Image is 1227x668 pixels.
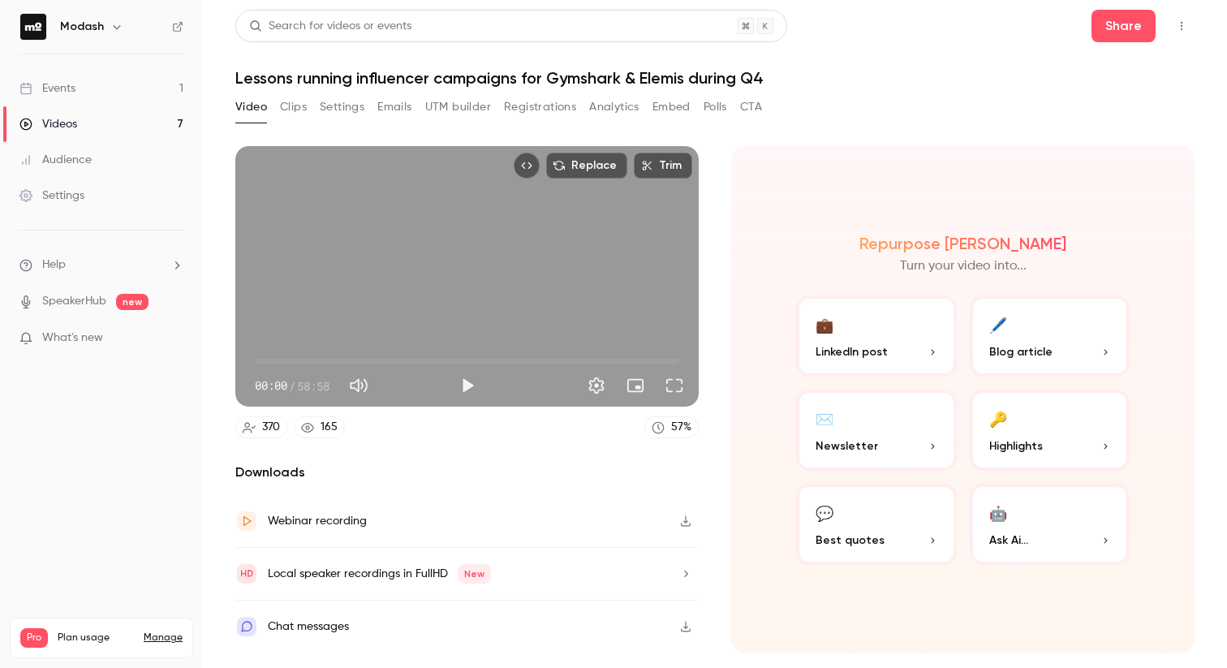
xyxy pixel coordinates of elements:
div: Webinar recording [268,511,367,531]
button: 🔑Highlights [970,390,1130,471]
button: Embed [652,94,691,120]
button: Play [451,369,484,402]
div: Chat messages [268,617,349,636]
button: 🤖Ask Ai... [970,484,1130,565]
span: Newsletter [816,437,878,455]
button: Embed video [514,153,540,179]
span: 00:00 [255,377,287,394]
p: Turn your video into... [900,256,1027,276]
h6: Modash [60,19,104,35]
span: Blog article [989,343,1053,360]
button: Emails [377,94,411,120]
button: Turn on miniplayer [619,369,652,402]
span: Help [42,256,66,274]
span: 58:58 [297,377,329,394]
button: Settings [580,369,613,402]
button: Settings [320,94,364,120]
span: Best quotes [816,532,885,549]
button: 💬Best quotes [796,484,957,565]
div: 🔑 [989,406,1007,431]
h2: Repurpose [PERSON_NAME] [859,234,1066,253]
h1: Lessons running influencer campaigns for Gymshark & Elemis during Q4 [235,68,1195,88]
iframe: Noticeable Trigger [164,331,183,346]
div: Videos [19,116,77,132]
button: Full screen [658,369,691,402]
a: Manage [144,631,183,644]
span: / [289,377,295,394]
button: Mute [342,369,375,402]
div: Settings [19,187,84,204]
button: Replace [546,153,627,179]
button: UTM builder [425,94,491,120]
button: Analytics [589,94,639,120]
button: Share [1091,10,1156,42]
button: Trim [634,153,692,179]
span: Ask Ai... [989,532,1028,549]
span: Highlights [989,437,1043,455]
button: Clips [280,94,307,120]
div: Events [19,80,75,97]
a: 165 [294,416,345,438]
button: Polls [704,94,727,120]
button: Registrations [504,94,576,120]
span: New [458,564,491,584]
span: Pro [20,628,48,648]
div: 💼 [816,312,833,337]
div: Search for videos or events [249,18,411,35]
a: 57% [644,416,699,438]
div: Local speaker recordings in FullHD [268,564,491,584]
div: 57 % [671,419,691,436]
div: 00:00 [255,377,329,394]
div: 🤖 [989,500,1007,525]
span: new [116,294,149,310]
button: 🖊️Blog article [970,295,1130,377]
div: ✉️ [816,406,833,431]
button: CTA [740,94,762,120]
div: 370 [262,419,280,436]
span: LinkedIn post [816,343,888,360]
div: 💬 [816,500,833,525]
div: 165 [321,419,338,436]
button: Video [235,94,267,120]
button: 💼LinkedIn post [796,295,957,377]
div: 🖊️ [989,312,1007,337]
div: Audience [19,152,92,168]
img: Modash [20,14,46,40]
span: Plan usage [58,631,134,644]
h2: Downloads [235,463,699,482]
a: 370 [235,416,287,438]
a: SpeakerHub [42,293,106,310]
button: ✉️Newsletter [796,390,957,471]
span: What's new [42,330,103,347]
li: help-dropdown-opener [19,256,183,274]
button: Top Bar Actions [1169,13,1195,39]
